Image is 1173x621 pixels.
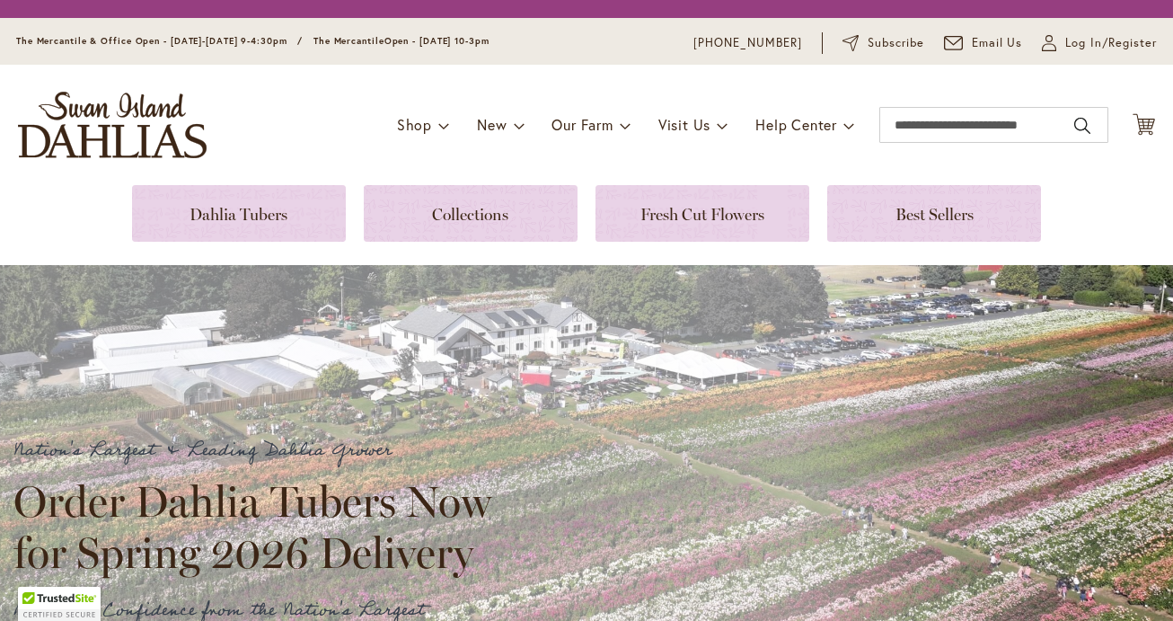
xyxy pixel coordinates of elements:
[868,34,924,52] span: Subscribe
[18,92,207,158] a: store logo
[693,34,802,52] a: [PHONE_NUMBER]
[1065,34,1157,52] span: Log In/Register
[551,115,613,134] span: Our Farm
[755,115,837,134] span: Help Center
[18,587,101,621] div: TrustedSite Certified
[397,115,432,134] span: Shop
[972,34,1023,52] span: Email Us
[658,115,710,134] span: Visit Us
[384,35,489,47] span: Open - [DATE] 10-3pm
[477,115,507,134] span: New
[13,476,507,577] h2: Order Dahlia Tubers Now for Spring 2026 Delivery
[1074,111,1090,140] button: Search
[842,34,924,52] a: Subscribe
[944,34,1023,52] a: Email Us
[16,35,384,47] span: The Mercantile & Office Open - [DATE]-[DATE] 9-4:30pm / The Mercantile
[1042,34,1157,52] a: Log In/Register
[13,436,507,466] p: Nation's Largest & Leading Dahlia Grower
